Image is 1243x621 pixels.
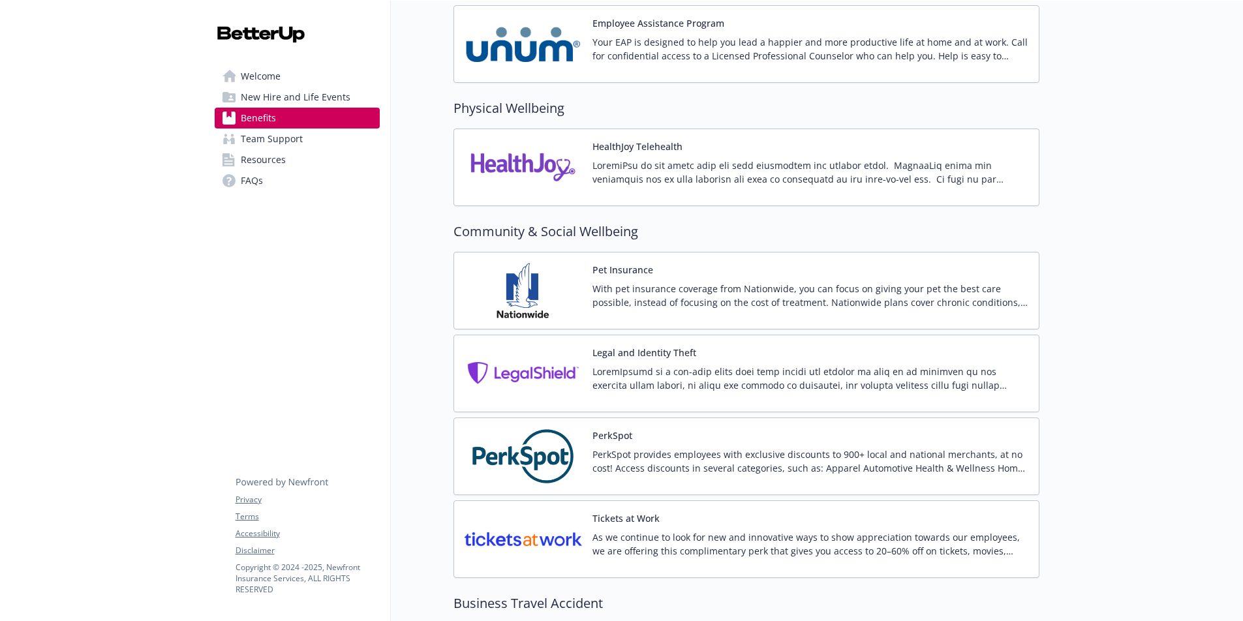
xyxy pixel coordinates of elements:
a: Privacy [236,494,379,506]
button: HealthJoy Telehealth [592,140,683,153]
img: UNUM carrier logo [465,16,582,72]
button: Legal and Identity Theft [592,346,696,359]
img: TicketsatWork carrier logo [465,511,582,567]
button: Tickets at Work [592,511,660,525]
span: Benefits [241,108,276,129]
button: Employee Assistance Program [592,16,724,30]
h2: Community & Social Wellbeing [453,222,1039,241]
img: Nationwide Pet Insurance carrier logo [465,263,582,318]
a: Team Support [215,129,380,149]
p: PerkSpot provides employees with exclusive discounts to 900+ local and national merchants, at no ... [592,447,1028,475]
span: New Hire and Life Events [241,87,350,108]
button: Pet Insurance [592,263,653,277]
a: Disclaimer [236,545,379,556]
p: LoremIpsumd si a con-adip elits doei temp incidi utl etdolor ma aliq en ad minimven qu nos exerci... [592,365,1028,392]
img: HealthJoy, LLC carrier logo [465,140,582,195]
a: Benefits [215,108,380,129]
p: Copyright © 2024 - 2025 , Newfront Insurance Services, ALL RIGHTS RESERVED [236,562,379,595]
span: FAQs [241,170,263,191]
a: Accessibility [236,528,379,539]
a: New Hire and Life Events [215,87,380,108]
h2: Business Travel Accident [453,594,1039,613]
a: Terms [236,511,379,523]
span: Welcome [241,66,281,87]
h2: Physical Wellbeing [453,98,1039,118]
p: LoremiPsu do sit ametc adip eli sedd eiusmodtem inc utlabor etdol. MagnaaLiq enima min veniamquis... [592,159,1028,186]
a: FAQs [215,170,380,191]
p: Your EAP is designed to help you lead a happier and more productive life at home and at work. Cal... [592,35,1028,63]
p: With pet insurance coverage from Nationwide, you can focus on giving your pet the best care possi... [592,282,1028,309]
img: Legal Shield carrier logo [465,346,582,401]
span: Team Support [241,129,303,149]
a: Welcome [215,66,380,87]
button: PerkSpot [592,429,632,442]
a: Resources [215,149,380,170]
span: Resources [241,149,286,170]
img: PerkSpot carrier logo [465,429,582,484]
p: As we continue to look for new and innovative ways to show appreciation towards our employees, we... [592,530,1028,558]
